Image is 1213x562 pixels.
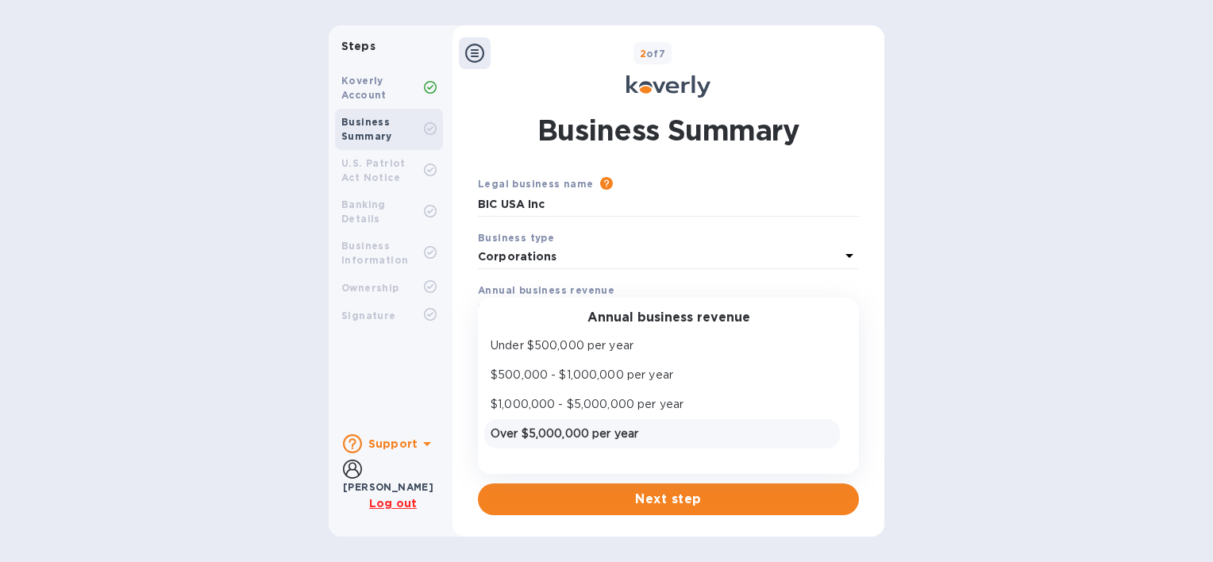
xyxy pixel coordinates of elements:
[341,40,375,52] b: Steps
[341,310,396,321] b: Signature
[341,75,387,101] b: Koverly Account
[587,310,750,325] h3: Annual business revenue
[491,337,834,354] p: Under $500,000 per year
[478,178,594,190] b: Legal business name
[491,490,846,509] span: Next step
[478,232,554,244] b: Business type
[640,48,646,60] span: 2
[491,425,834,442] p: Over $5,000,000 per year
[478,193,859,217] input: Enter legal business name
[343,481,433,493] b: [PERSON_NAME]
[491,396,834,413] p: $1,000,000 - $5,000,000 per year
[478,284,614,296] b: Annual business revenue
[640,48,666,60] b: of 7
[478,483,859,515] button: Next step
[341,157,406,183] b: U.S. Patriot Act Notice
[368,437,418,450] b: Support
[369,497,417,510] u: Log out
[341,282,399,294] b: Ownership
[478,250,557,263] b: Corporations
[537,110,799,150] h1: Business Summary
[491,367,834,383] p: $500,000 - $1,000,000 per year
[341,198,386,225] b: Banking Details
[341,116,392,142] b: Business Summary
[341,240,408,266] b: Business Information
[478,301,650,318] p: Select annual business revenue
